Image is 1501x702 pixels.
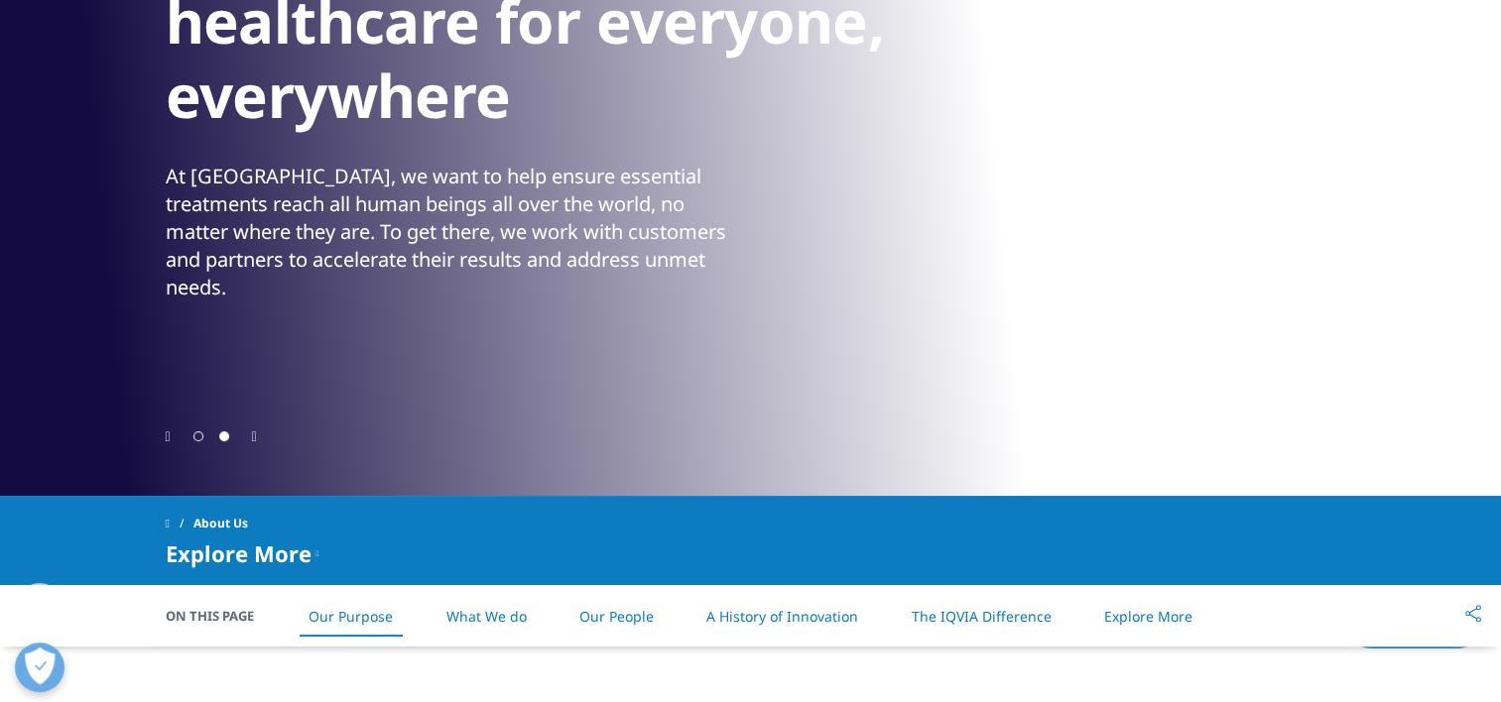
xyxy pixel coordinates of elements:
button: Open Preferences [15,643,64,692]
div: Previous slide [166,426,171,445]
a: What We do [445,607,526,626]
span: Go to slide 1 [193,431,203,441]
span: About Us [193,506,248,541]
span: Go to slide 2 [219,431,229,441]
a: Our Purpose [309,607,393,626]
div: At [GEOGRAPHIC_DATA], we want to help ensure essential treatments reach all human beings all over... [166,163,746,301]
a: A History of Innovation [706,607,858,626]
span: On This Page [166,606,275,626]
span: Explore More [166,541,312,565]
a: Explore More [1104,607,1192,626]
a: Our People [579,607,654,626]
a: The IQVIA Difference [911,607,1051,626]
div: Next slide [252,426,257,445]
